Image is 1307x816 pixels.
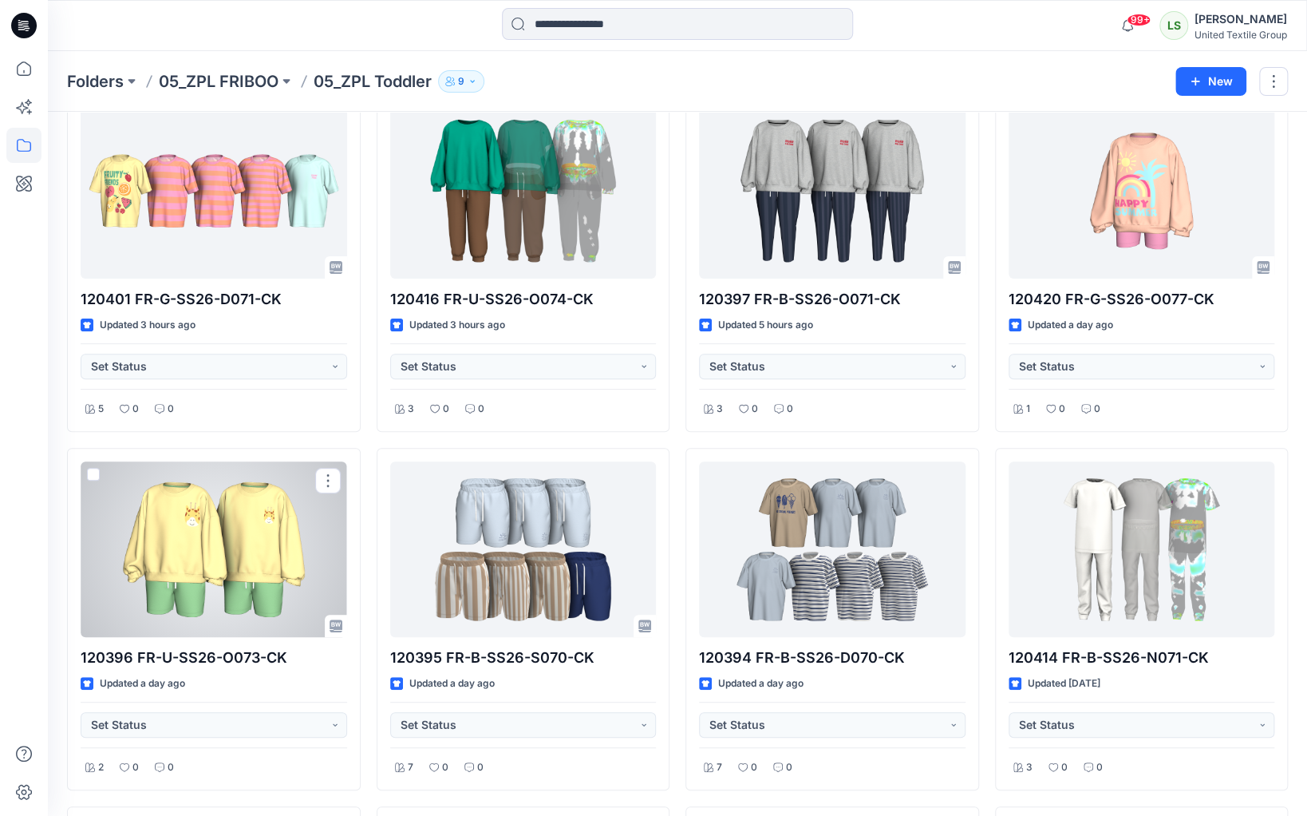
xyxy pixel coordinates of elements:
[168,401,174,418] p: 0
[752,401,758,418] p: 0
[1009,647,1275,669] p: 120414 FR-B-SS26-N071-CK
[100,675,185,692] p: Updated a day ago
[1009,103,1275,279] a: 120420 FR-G-SS26-O077-CK
[390,288,657,311] p: 120416 FR-U-SS26-O074-CK
[717,401,723,418] p: 3
[699,103,965,279] a: 120397 FR-B-SS26-O071-CK
[1026,401,1030,418] p: 1
[81,288,347,311] p: 120401 FR-G-SS26-D071-CK
[438,70,484,93] button: 9
[718,317,813,334] p: Updated 5 hours ago
[442,759,448,776] p: 0
[390,647,657,669] p: 120395 FR-B-SS26-S070-CK
[81,461,347,637] a: 120396 FR-U-SS26-O073-CK
[699,461,965,637] a: 120394 FR-B-SS26-D070-CK
[478,401,484,418] p: 0
[699,647,965,669] p: 120394 FR-B-SS26-D070-CK
[409,317,505,334] p: Updated 3 hours ago
[1028,317,1113,334] p: Updated a day ago
[477,759,484,776] p: 0
[100,317,195,334] p: Updated 3 hours ago
[1096,759,1103,776] p: 0
[1028,675,1100,692] p: Updated [DATE]
[1194,29,1287,41] div: United Textile Group
[98,401,104,418] p: 5
[314,70,432,93] p: 05_ZPL Toddler
[1194,10,1287,29] div: [PERSON_NAME]
[718,675,804,692] p: Updated a day ago
[408,759,413,776] p: 7
[1026,759,1033,776] p: 3
[786,759,792,776] p: 0
[458,73,464,90] p: 9
[1061,759,1068,776] p: 0
[717,759,722,776] p: 7
[1009,288,1275,311] p: 120420 FR-G-SS26-O077-CK
[390,103,657,279] a: 120416 FR-U-SS26-O074-CK
[168,759,174,776] p: 0
[787,401,793,418] p: 0
[1094,401,1100,418] p: 0
[409,675,495,692] p: Updated a day ago
[408,401,414,418] p: 3
[1009,461,1275,637] a: 120414 FR-B-SS26-N071-CK
[159,70,278,93] a: 05_ZPL FRIBOO
[390,461,657,637] a: 120395 FR-B-SS26-S070-CK
[98,759,104,776] p: 2
[81,647,347,669] p: 120396 FR-U-SS26-O073-CK
[132,759,139,776] p: 0
[751,759,757,776] p: 0
[1159,11,1188,40] div: LS
[699,288,965,311] p: 120397 FR-B-SS26-O071-CK
[81,103,347,279] a: 120401 FR-G-SS26-D071-CK
[132,401,139,418] p: 0
[443,401,449,418] p: 0
[1059,401,1065,418] p: 0
[1175,67,1246,96] button: New
[67,70,124,93] a: Folders
[1127,14,1151,26] span: 99+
